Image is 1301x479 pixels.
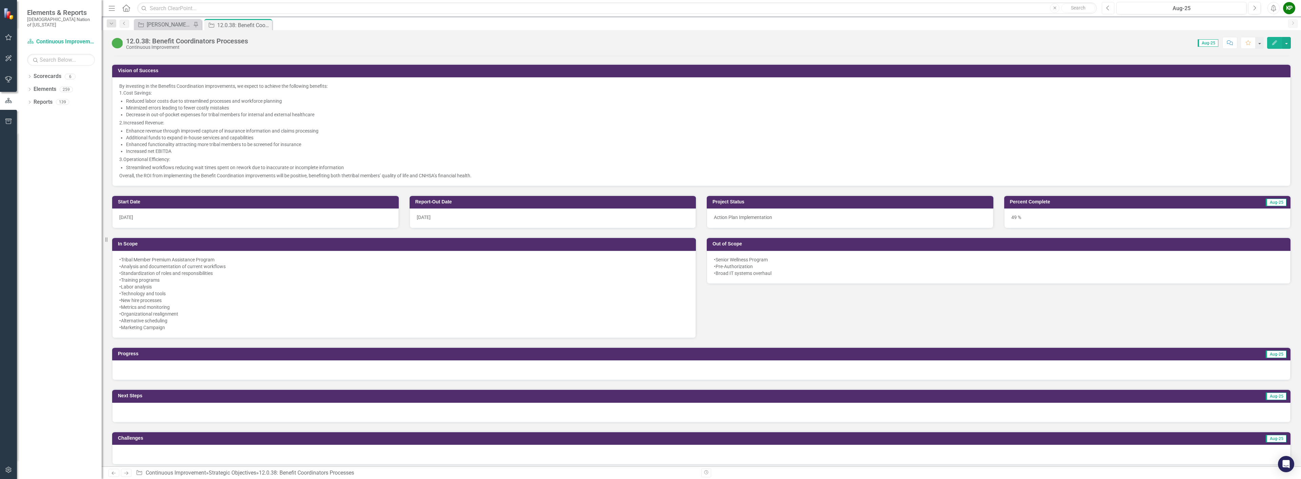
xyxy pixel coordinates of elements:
button: Search [1061,3,1095,13]
span: Overall, the ROI from implementing the Benefit Coordination improvements will be positive, benefi... [119,173,348,178]
p: ​ [126,164,1283,171]
span: Minimized errors leading to fewer costly mistakes [126,105,229,111]
div: 12.0.38: Benefit Coordinators Processes [126,37,248,45]
div: [PERSON_NAME] SO's [147,20,191,29]
span: Cost Savings: [123,90,152,96]
div: •Pre-Authorization [714,263,1283,270]
span: Aug-25 [1266,435,1286,442]
p: ​ [126,111,1283,118]
div: •Alternative scheduling [119,317,689,324]
span: By investing in the Benefits Coordination improvements, we expect to achieve the following benefits: [119,83,328,89]
span: 2. [119,120,123,125]
div: •Labor analysis [119,283,689,290]
div: •Technology and tools [119,290,689,297]
p: ​ [119,119,1283,126]
div: •Senior Wellness Program [714,256,1283,263]
img: ClearPoint Strategy [3,7,15,19]
p: ​ [126,141,1283,148]
span: Action Plan Implementation [714,215,772,220]
p: ​ [126,134,1283,141]
a: Continuous Improvement [146,470,206,476]
span: Additional funds to expand in-house services and capabilities [126,135,253,140]
div: •Training programs [119,277,689,283]
span: Reduced labor costs due to streamlined processes and workforce planning [126,98,282,104]
h3: Project Status [713,199,990,204]
div: Open Intercom Messenger [1278,456,1294,472]
p: ​ [119,83,1283,89]
button: KP [1283,2,1295,14]
p: ​​ [119,172,1283,179]
a: Scorecards [34,73,61,80]
span: [DATE] [417,215,431,220]
div: 12.0.38: Benefit Coordinators Processes [259,470,354,476]
div: 139 [56,99,69,105]
div: •Analysis and documentation of current workflows [119,263,689,270]
div: Aug-25 [1119,4,1244,13]
div: •Broad IT systems overhaul [714,270,1283,277]
span: 3. [119,157,123,162]
div: » » [136,469,696,477]
h3: Vision of Success [118,68,1287,73]
input: Search ClearPoint... [137,2,1097,14]
span: [DATE] [119,215,133,220]
button: Aug-25 [1116,2,1246,14]
div: 49 % [1004,208,1291,228]
div: Continuous Improvement [126,45,248,50]
span: Streamlined workflows reducing wait times spent on rework due to inaccurate or incomplete informa... [126,165,344,170]
div: •Organizational realignment [119,311,689,317]
span: Aug-25 [1266,199,1286,206]
span: tribal members’ quality of life and CNHSA’s financial health. [348,173,472,178]
p: ​ [126,98,1283,104]
span: Decrease in out-of-pocket expenses for tribal members for internal and external healthcare [126,112,314,117]
div: 12.0.38: Benefit Coordinators Processes [217,21,270,29]
span: Aug-25 [1198,39,1218,47]
div: •New hire processes [119,297,689,304]
h3: Out of Scope [713,241,1287,246]
div: 259 [60,86,73,92]
div: •Standardization of roles and responsibilities [119,270,689,277]
p: ​ [126,148,1283,155]
h3: In Scope [118,241,693,246]
span: Aug-25 [1266,351,1286,358]
p: ​ [126,104,1283,111]
h3: Challenges [118,436,752,441]
a: Reports [34,98,53,106]
small: [DEMOGRAPHIC_DATA] Nation of [US_STATE] [27,17,95,28]
p: ​ [126,127,1283,134]
span: Increased Revenue: [123,120,164,125]
span: Search [1071,5,1086,11]
h3: Progress [118,351,691,356]
h3: Next Steps [118,393,743,398]
a: Elements [34,85,56,93]
span: Enhance revenue through improved capture of insurance information and claims processing [126,128,318,134]
a: Continuous Improvement [27,38,95,46]
span: Elements & Reports [27,8,95,17]
p: ​ [119,156,1283,163]
h3: Report-Out Date [415,199,693,204]
span: Enhanced functionality attracting more tribal members to be screened for insurance [126,142,301,147]
img: Action Plan Approved/In Progress [112,38,123,48]
a: [PERSON_NAME] SO's [136,20,191,29]
div: 6 [65,74,76,79]
div: •Metrics and monitoring [119,304,689,311]
a: Strategic Objectives [209,470,256,476]
p: ​ ​ [119,89,1283,96]
span: 1. [119,90,123,96]
input: Search Below... [27,54,95,66]
h3: Start Date [118,199,395,204]
span: Operational Efficiency: [123,157,170,162]
div: •Tribal Member Premium Assistance Program [119,256,689,263]
div: •Marketing Campaign [119,324,689,331]
span: Aug-25 [1266,393,1286,400]
span: Increased net EBITDA [126,148,171,154]
h3: Percent Complete [1010,199,1191,204]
